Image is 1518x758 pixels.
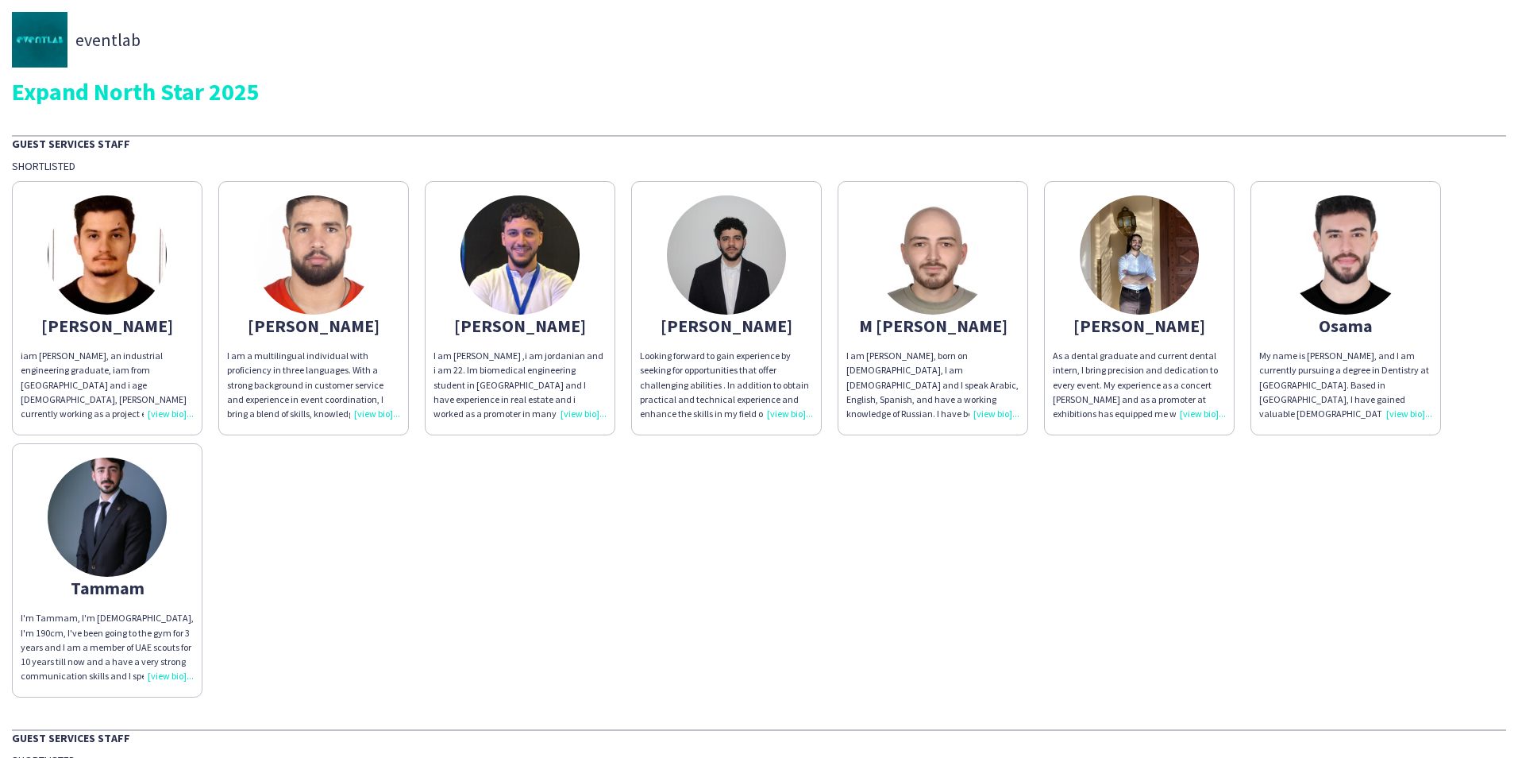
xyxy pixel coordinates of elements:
[873,195,992,315] img: thumb-652100cf29958.jpeg
[1286,195,1405,315] img: thumb-68655dc7e734c.jpeg
[254,195,373,315] img: thumb-684bf61c15068.jpg
[1053,319,1226,333] div: [PERSON_NAME]
[227,319,400,333] div: [PERSON_NAME]
[640,349,813,421] div: Looking forward to gain experience by seeking for opportunities that offer challenging abilities ...
[12,135,1506,151] div: Guest Services Staff
[227,349,400,421] div: I am a multilingual individual with proficiency in three languages. With a strong background in c...
[846,349,1019,421] div: I am [PERSON_NAME], born on [DEMOGRAPHIC_DATA], I am [DEMOGRAPHIC_DATA] and I speak Arabic, Engli...
[640,319,813,333] div: [PERSON_NAME]
[48,458,167,577] img: thumb-686c070a56e6c.jpg
[460,195,580,315] img: thumb-6899912dd857e.jpeg
[433,349,607,421] div: I am [PERSON_NAME] ,i am jordanian and i am 22. Im biomedical engineering student in [GEOGRAPHIC_...
[12,159,1506,173] div: Shortlisted
[75,33,141,47] span: eventlab
[21,611,194,683] div: I'm Tammam, I'm [DEMOGRAPHIC_DATA], I'm 190cm, I've been going to the gym for 3 years and I am a ...
[12,12,67,68] img: thumb-676cfa27-c4f8-448c-90fc-bf4dc1a81b10.jpg
[21,349,194,421] div: iam [PERSON_NAME], an industrial engineering graduate, iam from [GEOGRAPHIC_DATA] and i age [DEMO...
[1080,195,1199,315] img: thumb-0dbda813-027f-4346-a3d0-b22b9d6c414b.jpg
[12,79,1506,103] div: Expand North Star 2025
[1259,319,1432,333] div: Osama
[667,195,786,315] img: thumb-6630f7c4e8607.jpeg
[1053,349,1226,421] div: As a dental graduate and current dental intern, I bring precision and dedication to every event. ...
[21,581,194,595] div: Tammam
[1259,349,1432,421] div: My name is [PERSON_NAME], and I am currently pursuing a degree in Dentistry at [GEOGRAPHIC_DATA]....
[21,319,194,333] div: [PERSON_NAME]
[12,729,1506,745] div: Guest Services Staff
[846,319,1019,333] div: M [PERSON_NAME]
[433,319,607,333] div: [PERSON_NAME]
[48,195,167,315] img: thumb-656895d3697b1.jpeg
